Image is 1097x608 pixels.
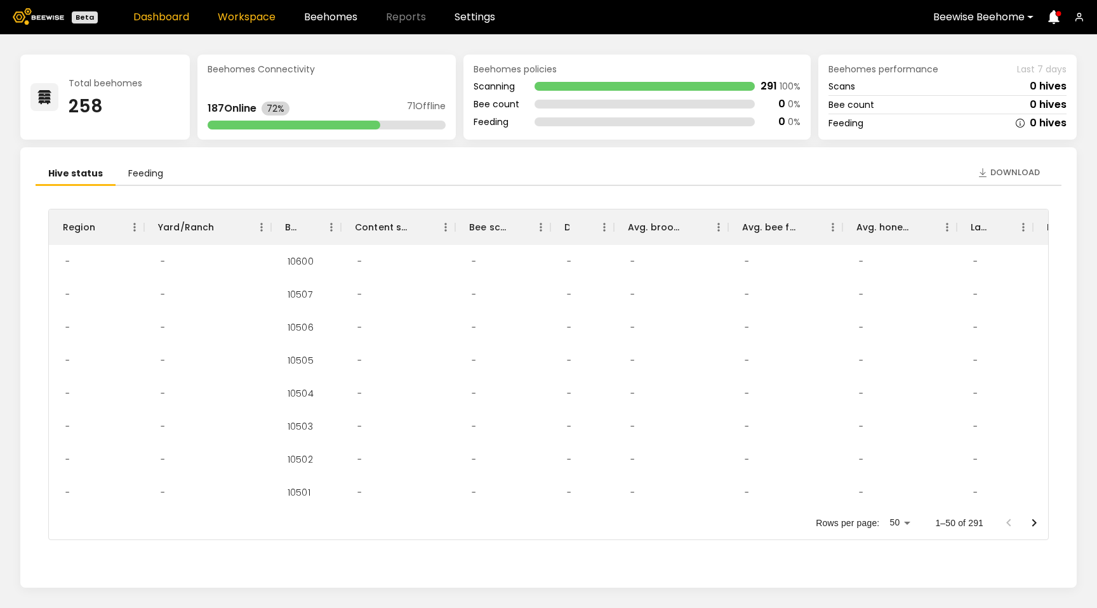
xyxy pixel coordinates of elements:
div: Avg. brood frames [628,209,684,245]
div: - [462,377,486,410]
button: Menu [322,218,341,237]
a: Settings [455,12,495,22]
div: 10504 [277,377,324,410]
span: Reports [386,12,426,22]
div: - [462,410,486,443]
div: Scanning [474,82,519,91]
div: Avg. brood frames [614,209,728,245]
div: - [55,410,80,443]
div: - [1039,245,1064,278]
div: - [462,443,486,476]
div: - [557,476,582,509]
div: - [1039,476,1064,509]
div: - [620,245,645,278]
div: Scans [828,82,855,91]
div: - [620,377,645,410]
div: Beehomes policies [474,65,801,74]
div: - [963,311,988,344]
div: 291 [761,81,777,91]
div: Bee count [828,100,874,109]
div: - [620,311,645,344]
div: - [963,476,988,509]
div: - [1039,344,1064,377]
div: - [55,476,80,509]
button: Sort [506,218,524,236]
div: - [963,410,988,443]
div: Bee scan hives [455,209,550,245]
div: - [557,278,582,311]
button: Menu [938,218,957,237]
div: - [963,377,988,410]
div: 0 hives [1030,100,1067,110]
div: - [735,377,759,410]
div: - [557,410,582,443]
div: - [347,377,372,410]
button: Go to next page [1021,510,1047,536]
div: Yard/Ranch [158,209,215,245]
div: - [735,344,759,377]
button: Menu [531,218,550,237]
div: - [557,443,582,476]
div: - [735,443,759,476]
button: Download [971,162,1046,183]
div: Content scan hives [341,209,455,245]
div: - [462,311,486,344]
div: - [557,311,582,344]
div: - [849,311,874,344]
div: Content scan hives [355,209,411,245]
button: Menu [1014,218,1033,237]
div: - [849,476,874,509]
button: Menu [823,218,842,237]
div: - [55,377,80,410]
div: - [347,476,372,509]
div: - [620,410,645,443]
div: 10505 [277,344,324,377]
div: - [1039,278,1064,311]
div: - [462,245,486,278]
button: Sort [798,218,816,236]
div: Larvae [957,209,1033,245]
div: 10502 [277,443,323,476]
div: Region [63,209,95,245]
div: - [557,344,582,377]
div: Region [49,209,144,245]
a: Beehomes [304,12,357,22]
div: 0 [778,117,785,127]
div: - [735,245,759,278]
div: 0 hives [1030,118,1067,128]
div: - [849,245,874,278]
div: 10501 [277,476,321,509]
div: BH ID [271,209,341,245]
div: Bee count [474,100,519,109]
div: - [620,344,645,377]
div: - [849,410,874,443]
div: - [150,410,175,443]
button: Sort [215,218,232,236]
div: Dead hives [550,209,614,245]
div: 100 % [780,82,801,91]
div: - [55,245,80,278]
span: Last 7 days [1017,65,1067,74]
button: Menu [436,218,455,237]
div: - [150,476,175,509]
button: Sort [988,218,1006,236]
a: Workspace [218,12,276,22]
img: Beewise logo [13,8,64,25]
button: Sort [296,218,314,236]
div: - [347,311,372,344]
span: Download [990,166,1040,179]
div: 0 % [788,100,801,109]
div: 50 [884,513,915,532]
div: 187 Online [208,103,256,114]
div: - [735,476,759,509]
div: - [963,278,988,311]
div: - [150,311,175,344]
div: - [620,476,645,509]
button: Sort [569,218,587,236]
div: Avg. bee frames [728,209,842,245]
div: - [347,344,372,377]
button: Sort [411,218,429,236]
div: - [1039,443,1064,476]
div: 0 [778,99,785,109]
div: - [849,278,874,311]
